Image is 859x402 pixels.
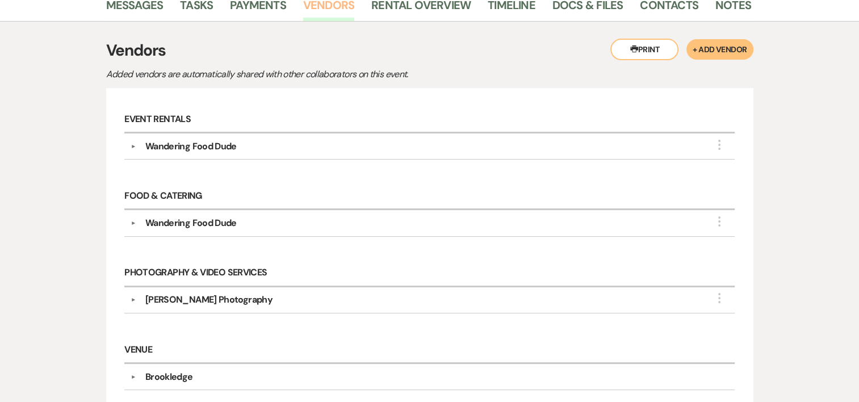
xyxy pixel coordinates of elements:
button: + Add Vendor [686,39,753,60]
p: Added vendors are automatically shared with other collaborators on this event. [106,67,504,82]
button: ▼ [127,374,140,380]
button: ▼ [127,144,140,149]
button: Print [610,39,678,60]
div: Brookledge [145,370,193,384]
div: Wandering Food Dude [145,140,237,153]
h6: Food & Catering [124,183,734,210]
div: [PERSON_NAME] Photography [145,293,273,307]
button: ▼ [127,297,140,303]
h6: Venue [124,337,734,364]
button: ▼ [127,220,140,226]
div: Wandering Food Dude [145,216,237,230]
h6: Event Rentals [124,107,734,133]
h3: Vendors [106,39,753,62]
h6: Photography & Video Services [124,261,734,287]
